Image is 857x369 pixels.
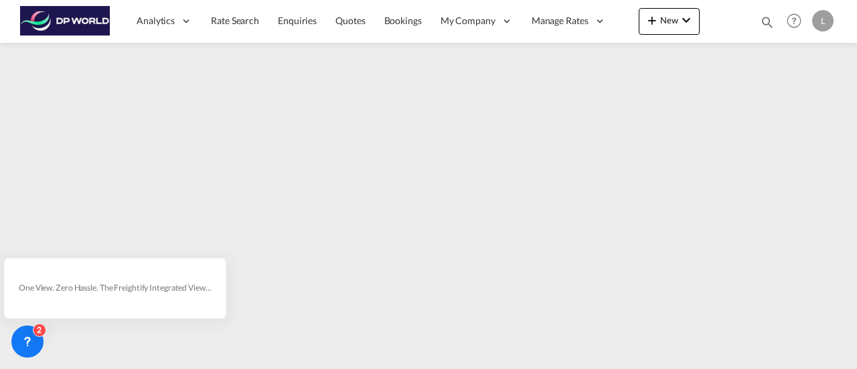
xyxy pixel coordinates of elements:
[441,14,495,27] span: My Company
[644,15,694,25] span: New
[812,10,834,31] div: L
[137,14,175,27] span: Analytics
[644,12,660,28] md-icon: icon-plus 400-fg
[783,9,812,33] div: Help
[760,15,775,35] div: icon-magnify
[211,15,259,26] span: Rate Search
[639,8,700,35] button: icon-plus 400-fgNewicon-chevron-down
[278,15,317,26] span: Enquiries
[384,15,422,26] span: Bookings
[783,9,805,32] span: Help
[20,6,110,36] img: c08ca190194411f088ed0f3ba295208c.png
[678,12,694,28] md-icon: icon-chevron-down
[532,14,589,27] span: Manage Rates
[760,15,775,29] md-icon: icon-magnify
[335,15,365,26] span: Quotes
